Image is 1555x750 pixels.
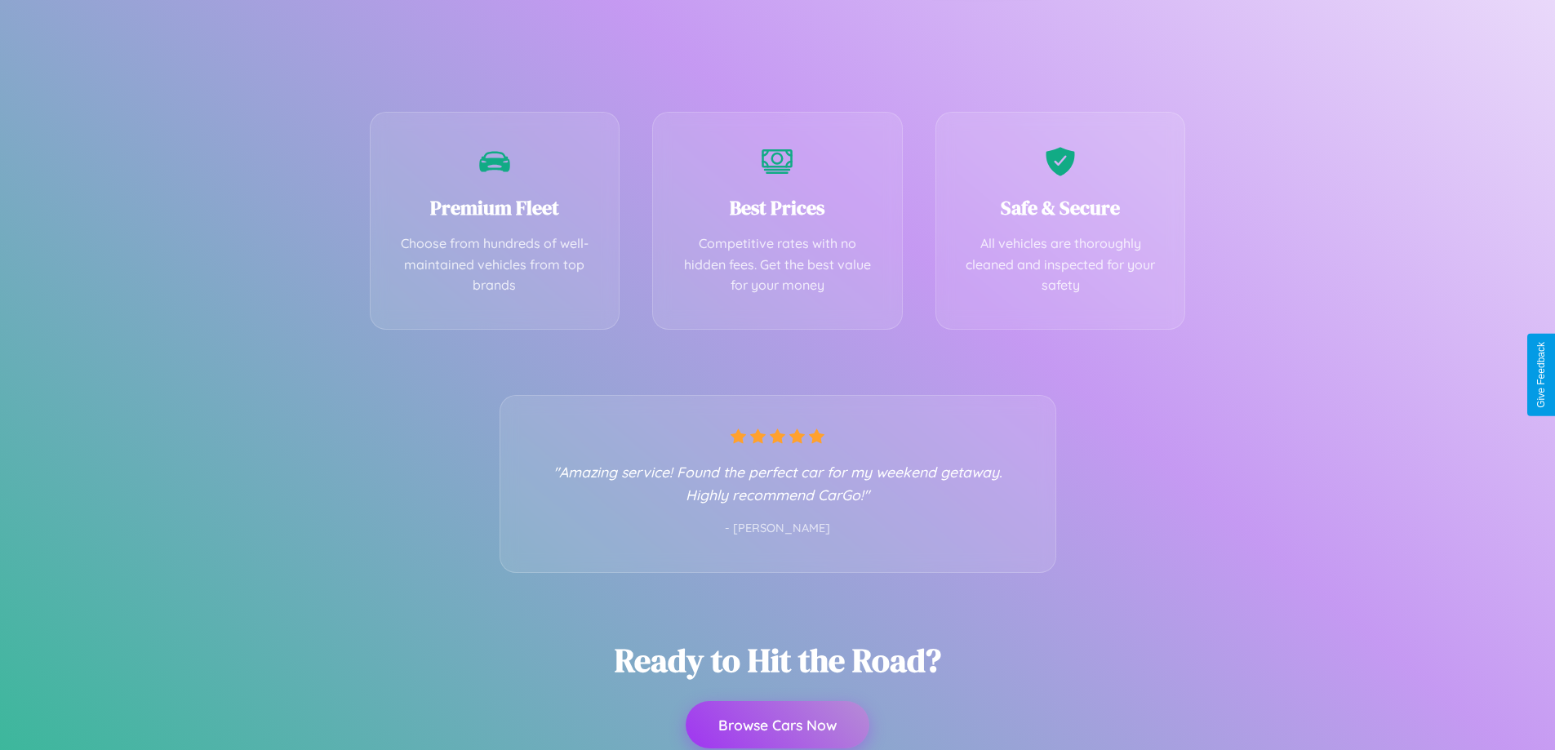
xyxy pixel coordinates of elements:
button: Browse Cars Now [686,701,869,748]
p: Choose from hundreds of well-maintained vehicles from top brands [395,233,595,296]
h3: Best Prices [678,194,877,221]
h3: Safe & Secure [961,194,1161,221]
p: - [PERSON_NAME] [533,518,1023,539]
h3: Premium Fleet [395,194,595,221]
h2: Ready to Hit the Road? [615,638,941,682]
p: Competitive rates with no hidden fees. Get the best value for your money [678,233,877,296]
p: "Amazing service! Found the perfect car for my weekend getaway. Highly recommend CarGo!" [533,460,1023,506]
div: Give Feedback [1535,342,1547,408]
p: All vehicles are thoroughly cleaned and inspected for your safety [961,233,1161,296]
